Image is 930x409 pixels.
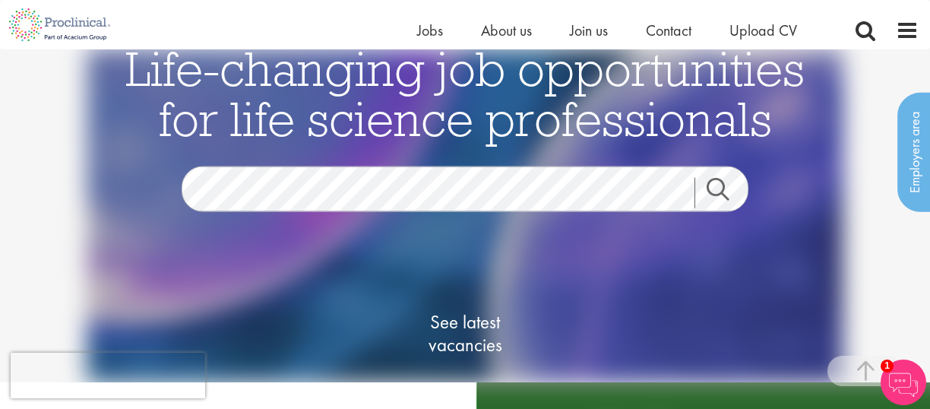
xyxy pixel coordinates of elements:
[125,37,805,148] span: Life-changing job opportunities for life science professionals
[646,21,691,40] a: Contact
[11,353,205,398] iframe: reCAPTCHA
[389,310,541,356] span: See latest vacancies
[694,177,760,208] a: Job search submit button
[570,21,608,40] a: Join us
[881,360,926,405] img: Chatbot
[729,21,797,40] a: Upload CV
[881,360,894,373] span: 1
[481,21,532,40] a: About us
[417,21,443,40] a: Jobs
